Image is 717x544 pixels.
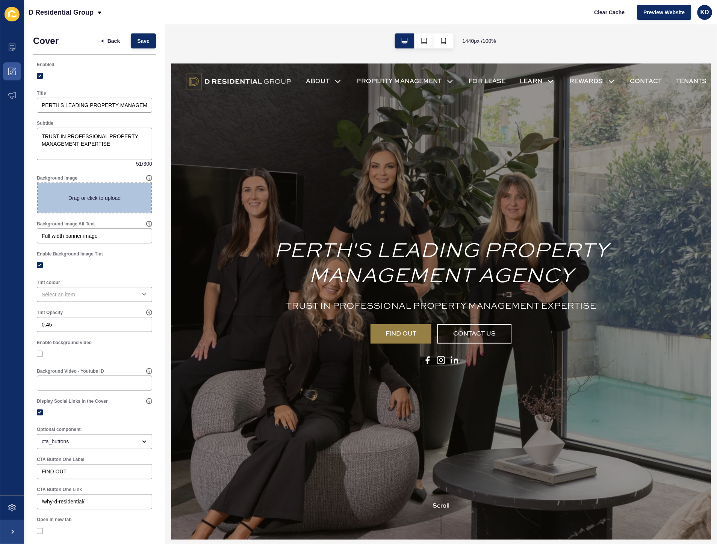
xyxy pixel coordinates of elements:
label: Optional component [37,427,81,433]
label: Display Social Links in the Cover [37,398,108,404]
div: Scroll [3,436,538,470]
label: CTA Button One Link [37,487,82,493]
button: Save [131,33,156,48]
span: < [101,37,104,45]
a: FIND OUT [200,261,261,281]
span: 1440 px / 100 % [463,37,496,45]
span: / [142,160,144,168]
label: Background Image [37,175,77,181]
h1: Cover [33,36,59,46]
span: Preview Website [644,9,685,16]
a: TENANTS [506,14,537,23]
h2: TRUST IN PROFESSIONAL PROPERTY MANAGEMENT EXPERTISE [115,238,426,249]
a: CONTACT US [267,261,341,281]
span: KD [700,9,709,16]
div: open menu [37,287,152,302]
a: PROPERTY MANAGEMENT [186,14,271,23]
h1: PERTH'S LEADING PROPERTY MANAGEMENT AGENCY [61,176,480,226]
button: <Back [95,33,127,48]
div: open menu [37,434,152,449]
textarea: TRUST IN PROFESSIONAL PROPERTY MANAGEMENT EXPERTISE [38,129,151,159]
a: ABOUT [135,14,159,23]
button: Clear Cache [588,5,631,20]
label: Tint Opacity [37,310,63,316]
label: Enable Background Image Tint [37,251,103,257]
label: Enabled [37,62,54,68]
label: Title [37,90,46,96]
label: CTA Button One Label [37,457,85,463]
label: Enable background video [37,340,92,346]
label: Tint colour [37,280,60,286]
span: Save [137,37,150,45]
span: Back [107,37,120,45]
label: Background Image Alt Text [37,221,95,227]
label: Background Video - Youtube ID [37,368,104,374]
button: Preview Website [637,5,691,20]
label: Open in new tab [37,517,72,523]
a: REWARDS [399,14,433,23]
span: Clear Cache [594,9,625,16]
a: CONTACT [460,14,492,23]
span: 51 [136,160,142,168]
label: Subtitle [37,120,53,126]
a: FOR LEASE [298,14,335,23]
img: D Residential Group Logo [15,8,120,29]
p: D Residential Group [29,3,94,22]
a: LEARN [349,14,372,23]
span: 300 [144,160,152,168]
